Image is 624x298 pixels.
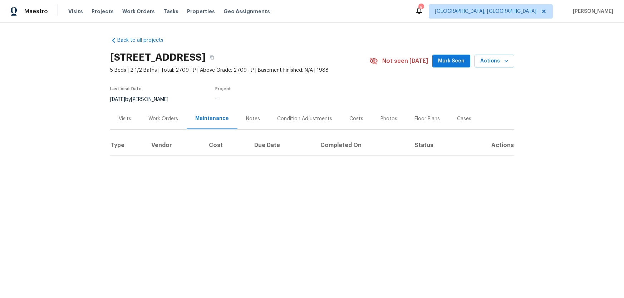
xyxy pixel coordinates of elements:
div: Photos [380,115,397,122]
span: Mark Seen [438,57,465,66]
div: Condition Adjustments [277,115,332,122]
div: Cases [457,115,471,122]
span: [GEOGRAPHIC_DATA], [GEOGRAPHIC_DATA] [435,8,536,15]
div: ... [215,95,353,100]
button: Actions [475,55,514,68]
div: Notes [246,115,260,122]
th: Due Date [249,136,315,156]
div: Work Orders [148,115,178,122]
span: Not seen [DATE] [382,57,428,65]
th: Actions [463,136,514,156]
span: Tasks [163,9,178,14]
div: Costs [349,115,363,122]
span: Properties [187,8,215,15]
span: Actions [480,57,508,66]
th: Completed On [315,136,408,156]
th: Status [409,136,463,156]
span: Geo Assignments [223,8,270,15]
h2: [STREET_ADDRESS] [110,54,206,61]
div: by [PERSON_NAME] [110,95,177,104]
div: Floor Plans [414,115,440,122]
span: Visits [68,8,83,15]
div: Visits [119,115,131,122]
div: 5 [418,4,423,11]
span: Projects [92,8,114,15]
span: 5 Beds | 2 1/2 Baths | Total: 2709 ft² | Above Grade: 2709 ft² | Basement Finished: N/A | 1988 [110,67,369,74]
a: Back to all projects [110,37,179,44]
button: Copy Address [206,51,218,64]
span: Maestro [24,8,48,15]
span: Project [215,87,231,91]
th: Cost [203,136,249,156]
div: Maintenance [195,115,229,122]
span: Last Visit Date [110,87,142,91]
span: [PERSON_NAME] [570,8,613,15]
span: Work Orders [122,8,155,15]
th: Type [110,136,146,156]
button: Mark Seen [432,55,470,68]
th: Vendor [146,136,203,156]
span: [DATE] [110,97,125,102]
